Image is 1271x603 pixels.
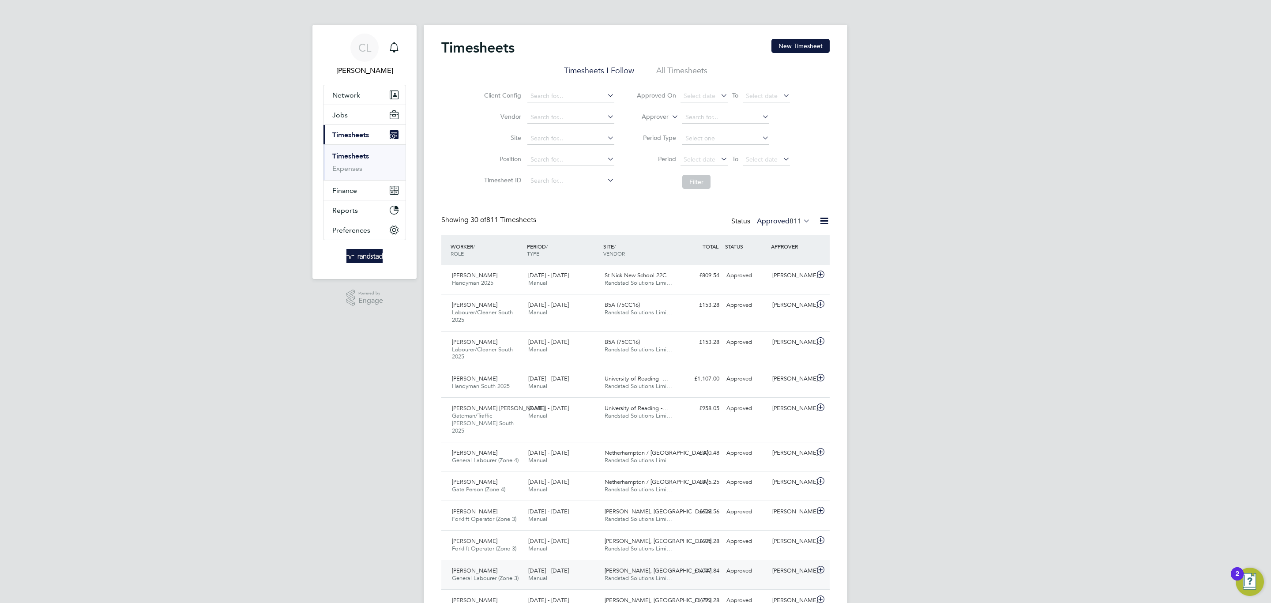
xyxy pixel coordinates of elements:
[771,39,830,53] button: New Timesheet
[605,375,668,382] span: University of Reading -…
[481,113,521,121] label: Vendor
[677,505,723,519] div: £628.56
[323,65,406,76] span: Charlotte Lockeridge
[323,181,406,200] button: Finance
[605,271,672,279] span: St Nick New School 22C…
[769,534,815,549] div: [PERSON_NAME]
[452,508,497,515] span: [PERSON_NAME]
[605,338,640,346] span: B5A (75CC16)
[323,125,406,144] button: Timesheets
[332,226,370,234] span: Preferences
[605,449,714,456] span: Netherhampton / [GEOGRAPHIC_DATA]…
[769,446,815,460] div: [PERSON_NAME]
[452,309,513,324] span: Labourer/Cleaner South 2025
[769,238,815,254] div: APPROVER
[769,505,815,519] div: [PERSON_NAME]
[323,85,406,105] button: Network
[528,567,569,574] span: [DATE] - [DATE]
[470,215,486,224] span: 30 of
[769,372,815,386] div: [PERSON_NAME]
[323,105,406,124] button: Jobs
[614,243,616,250] span: /
[684,92,715,100] span: Select date
[358,290,383,297] span: Powered by
[332,91,360,99] span: Network
[441,39,515,57] h2: Timesheets
[452,515,516,523] span: Forklift Operator (Zone 3)
[346,290,384,306] a: Powered byEngage
[528,412,547,419] span: Manual
[605,279,672,286] span: Randstad Solutions Limi…
[358,297,383,305] span: Engage
[723,446,769,460] div: Approved
[312,25,417,279] nav: Main navigation
[528,456,547,464] span: Manual
[605,456,672,464] span: Randstad Solutions Limi…
[629,113,669,121] label: Approver
[528,346,547,353] span: Manual
[332,152,369,160] a: Timesheets
[528,574,547,582] span: Manual
[452,412,514,434] span: Gateman/Traffic [PERSON_NAME] South 2025
[605,537,711,545] span: [PERSON_NAME], [GEOGRAPHIC_DATA]
[332,164,362,173] a: Expenses
[332,111,348,119] span: Jobs
[730,153,741,165] span: To
[605,404,668,412] span: University of Reading -…
[601,238,677,261] div: SITE
[528,271,569,279] span: [DATE] - [DATE]
[528,478,569,486] span: [DATE] - [DATE]
[746,155,778,163] span: Select date
[636,134,676,142] label: Period Type
[452,301,497,309] span: [PERSON_NAME]
[769,564,815,578] div: [PERSON_NAME]
[605,346,672,353] span: Randstad Solutions Limi…
[528,301,569,309] span: [DATE] - [DATE]
[723,372,769,386] div: Approved
[677,372,723,386] div: £1,107.00
[332,206,358,215] span: Reports
[441,215,538,225] div: Showing
[684,155,715,163] span: Select date
[677,268,723,283] div: £809.54
[528,486,547,493] span: Manual
[730,90,741,101] span: To
[605,515,672,523] span: Randstad Solutions Limi…
[481,155,521,163] label: Position
[757,217,810,226] label: Approved
[546,243,548,250] span: /
[731,215,812,228] div: Status
[452,545,516,552] span: Forklift Operator (Zone 3)
[769,475,815,490] div: [PERSON_NAME]
[481,91,521,99] label: Client Config
[677,534,723,549] div: £605.28
[528,382,547,390] span: Manual
[603,250,625,257] span: VENDOR
[723,475,769,490] div: Approved
[323,249,406,263] a: Go to home page
[470,215,536,224] span: 811 Timesheets
[605,574,672,582] span: Randstad Solutions Limi…
[323,200,406,220] button: Reports
[528,537,569,545] span: [DATE] - [DATE]
[527,90,614,102] input: Search for...
[769,335,815,350] div: [PERSON_NAME]
[769,268,815,283] div: [PERSON_NAME]
[528,309,547,316] span: Manual
[677,564,723,578] div: £1,047.84
[723,268,769,283] div: Approved
[452,382,510,390] span: Handyman South 2025
[682,132,769,145] input: Select one
[677,475,723,490] div: £875.25
[481,134,521,142] label: Site
[448,238,525,261] div: WORKER
[452,486,505,493] span: Gate Person (Zone 4)
[723,298,769,313] div: Approved
[746,92,778,100] span: Select date
[790,217,801,226] span: 811
[452,271,497,279] span: [PERSON_NAME]
[605,309,672,316] span: Randstad Solutions Limi…
[605,567,711,574] span: [PERSON_NAME], [GEOGRAPHIC_DATA]
[452,449,497,456] span: [PERSON_NAME]
[528,508,569,515] span: [DATE] - [DATE]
